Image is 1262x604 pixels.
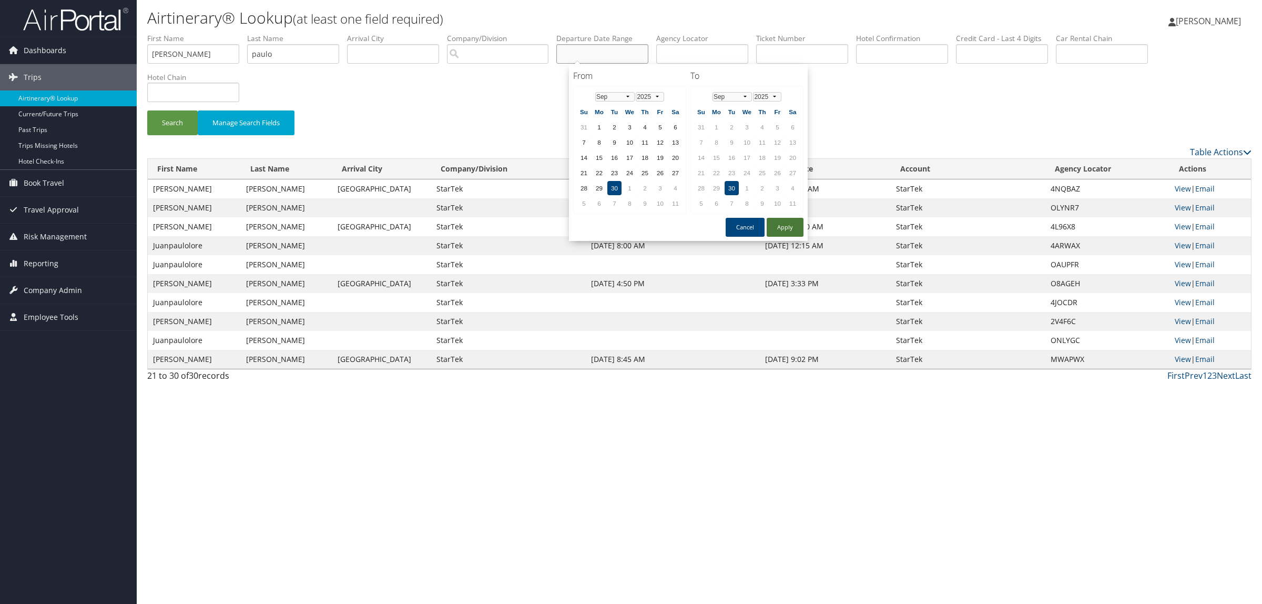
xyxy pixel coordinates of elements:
[653,150,667,165] td: 19
[241,179,332,198] td: [PERSON_NAME]
[586,236,760,255] td: [DATE] 8:00 AM
[623,105,637,119] th: We
[1175,354,1191,364] a: View
[694,135,708,149] td: 7
[447,33,556,44] label: Company/Division
[786,150,800,165] td: 20
[770,150,785,165] td: 19
[607,181,622,195] td: 30
[241,217,332,236] td: [PERSON_NAME]
[786,105,800,119] th: Sa
[24,250,58,277] span: Reporting
[293,10,443,27] small: (at least one field required)
[592,150,606,165] td: 15
[241,274,332,293] td: [PERSON_NAME]
[607,120,622,134] td: 2
[1045,236,1169,255] td: 4ARWAX
[23,7,128,32] img: airportal-logo.png
[725,135,739,149] td: 9
[431,312,586,331] td: StarTek
[891,236,1045,255] td: StarTek
[770,166,785,180] td: 26
[709,181,724,195] td: 29
[1195,184,1215,194] a: Email
[332,159,431,179] th: Arrival City: activate to sort column ascending
[1195,335,1215,345] a: Email
[891,331,1045,350] td: StarTek
[332,217,431,236] td: [GEOGRAPHIC_DATA]
[623,166,637,180] td: 24
[755,105,769,119] th: Th
[623,196,637,210] td: 8
[891,198,1045,217] td: StarTek
[1175,240,1191,250] a: View
[725,166,739,180] td: 23
[431,293,586,312] td: StarTek
[725,150,739,165] td: 16
[694,150,708,165] td: 14
[1045,159,1169,179] th: Agency Locator: activate to sort column ascending
[725,105,739,119] th: Tu
[148,312,241,331] td: [PERSON_NAME]
[577,196,591,210] td: 5
[653,135,667,149] td: 12
[1195,316,1215,326] a: Email
[726,218,765,237] button: Cancel
[709,120,724,134] td: 1
[147,110,198,135] button: Search
[623,181,637,195] td: 1
[1045,255,1169,274] td: OAUPFR
[1190,146,1251,158] a: Table Actions
[577,181,591,195] td: 28
[247,33,347,44] label: Last Name
[767,218,803,237] button: Apply
[607,166,622,180] td: 23
[241,350,332,369] td: [PERSON_NAME]
[668,181,683,195] td: 4
[1056,33,1156,44] label: Car Rental Chain
[891,293,1045,312] td: StarTek
[1175,203,1191,213] a: View
[755,196,769,210] td: 9
[147,33,247,44] label: First Name
[592,181,606,195] td: 29
[1169,255,1251,274] td: |
[709,150,724,165] td: 15
[653,196,667,210] td: 10
[694,105,708,119] th: Su
[653,181,667,195] td: 3
[638,120,652,134] td: 4
[1169,312,1251,331] td: |
[24,197,79,223] span: Travel Approval
[241,198,332,217] td: [PERSON_NAME]
[592,135,606,149] td: 8
[147,369,412,387] div: 21 to 30 of records
[760,159,891,179] th: Return Date: activate to sort column ascending
[431,236,586,255] td: StarTek
[1175,316,1191,326] a: View
[725,120,739,134] td: 2
[607,196,622,210] td: 7
[431,159,586,179] th: Company/Division
[756,33,856,44] label: Ticket Number
[241,331,332,350] td: [PERSON_NAME]
[24,37,66,64] span: Dashboards
[623,135,637,149] td: 10
[891,274,1045,293] td: StarTek
[1212,370,1217,381] a: 3
[24,64,42,90] span: Trips
[573,70,686,82] h4: From
[668,166,683,180] td: 27
[1167,370,1185,381] a: First
[1235,370,1251,381] a: Last
[786,166,800,180] td: 27
[241,255,332,274] td: [PERSON_NAME]
[1175,259,1191,269] a: View
[586,274,760,293] td: [DATE] 4:50 PM
[577,150,591,165] td: 14
[431,217,586,236] td: StarTek
[755,135,769,149] td: 11
[1176,15,1241,27] span: [PERSON_NAME]
[638,181,652,195] td: 2
[1045,312,1169,331] td: 2V4F6C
